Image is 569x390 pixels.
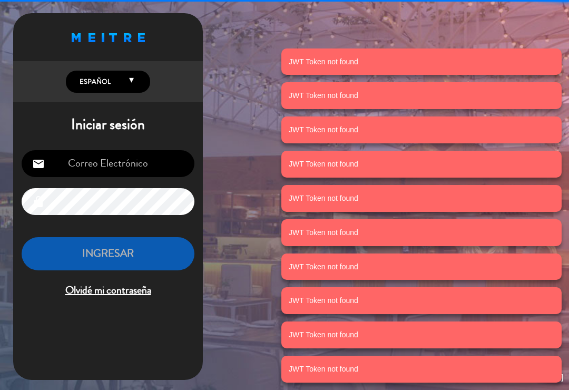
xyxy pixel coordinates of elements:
notyf-toast: JWT Token not found [281,253,562,280]
notyf-toast: JWT Token not found [281,356,562,383]
notyf-toast: JWT Token not found [281,321,562,348]
i: email [32,158,45,170]
notyf-toast: JWT Token not found [281,116,562,143]
h1: Iniciar sesión [13,116,203,134]
button: INGRESAR [22,237,194,270]
notyf-toast: JWT Token not found [281,185,562,212]
notyf-toast: JWT Token not found [281,287,562,314]
img: MEITRE [72,33,145,42]
i: lock [32,196,45,208]
span: Olvidé mi contraseña [22,282,194,299]
notyf-toast: JWT Token not found [281,151,562,178]
span: Español [77,76,111,87]
notyf-toast: JWT Token not found [281,219,562,246]
input: Correo Electrónico [22,150,194,177]
notyf-toast: JWT Token not found [281,82,562,109]
notyf-toast: JWT Token not found [281,48,562,75]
